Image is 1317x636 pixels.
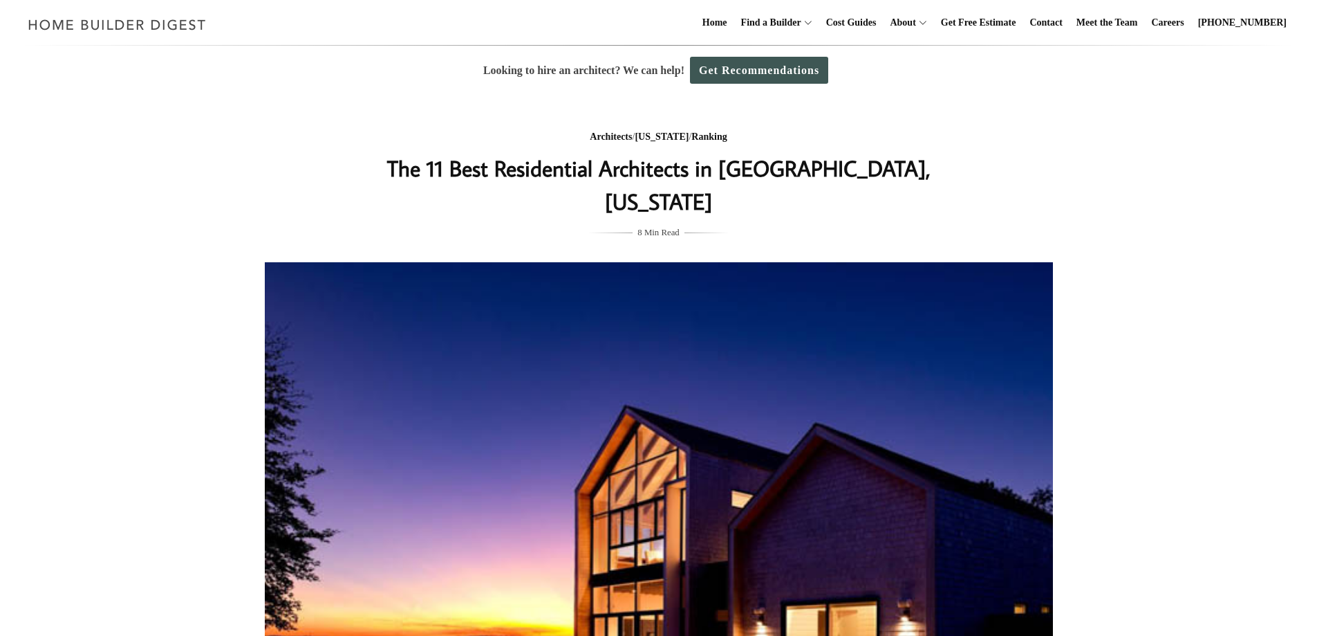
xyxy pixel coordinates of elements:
[691,131,727,142] a: Ranking
[1146,1,1190,45] a: Careers
[690,57,828,84] a: Get Recommendations
[935,1,1022,45] a: Get Free Estimate
[736,1,801,45] a: Find a Builder
[635,131,689,142] a: [US_STATE]
[22,11,212,38] img: Home Builder Digest
[1071,1,1143,45] a: Meet the Team
[821,1,882,45] a: Cost Guides
[590,131,632,142] a: Architects
[637,225,679,240] span: 8 Min Read
[884,1,915,45] a: About
[1024,1,1067,45] a: Contact
[1193,1,1292,45] a: [PHONE_NUMBER]
[383,129,935,146] div: / /
[697,1,733,45] a: Home
[383,152,935,218] h1: The 11 Best Residential Architects in [GEOGRAPHIC_DATA], [US_STATE]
